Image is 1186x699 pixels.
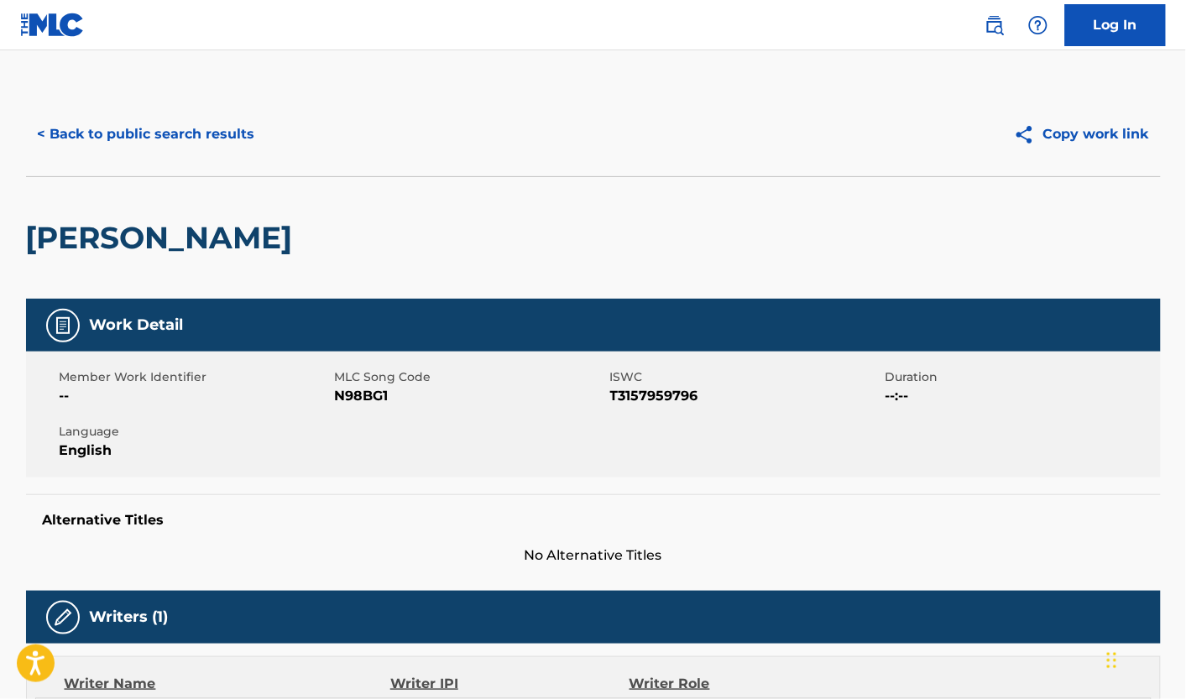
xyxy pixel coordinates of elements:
iframe: Chat Widget [1102,618,1186,699]
h5: Work Detail [90,316,184,335]
span: -- [60,386,331,406]
h5: Alternative Titles [43,512,1144,529]
span: Duration [886,368,1157,386]
span: Member Work Identifier [60,368,331,386]
img: Writers [53,608,73,628]
span: T3157959796 [610,386,881,406]
h2: [PERSON_NAME] [26,219,301,257]
img: search [985,15,1005,35]
img: help [1028,15,1048,35]
span: N98BG1 [335,386,606,406]
span: No Alternative Titles [26,545,1161,566]
button: Copy work link [1002,113,1161,155]
div: Drag [1107,635,1117,686]
img: Work Detail [53,316,73,336]
div: Help [1021,8,1055,42]
div: Writer Name [65,674,391,694]
img: Copy work link [1014,124,1043,145]
div: Writer IPI [390,674,630,694]
div: Writer Role [630,674,847,694]
span: --:-- [886,386,1157,406]
span: MLC Song Code [335,368,606,386]
span: ISWC [610,368,881,386]
h5: Writers (1) [90,608,169,627]
a: Log In [1065,4,1166,46]
button: < Back to public search results [26,113,267,155]
span: English [60,441,331,461]
img: MLC Logo [20,13,85,37]
a: Public Search [978,8,1011,42]
span: Language [60,423,331,441]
